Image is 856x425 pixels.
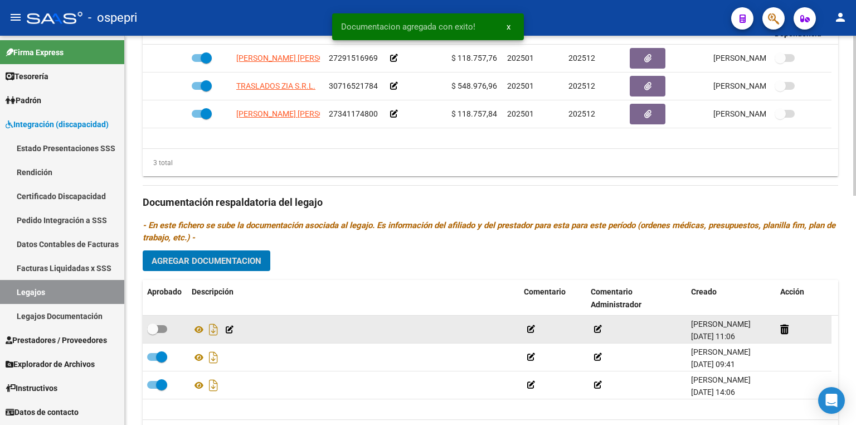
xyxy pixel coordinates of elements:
i: Descargar documento [206,349,221,366]
span: 30716521784 [329,81,378,90]
span: 202501 [507,81,534,90]
span: Documentacion agregada con exito! [341,21,475,32]
span: 202501 [507,109,534,118]
div: Open Intercom Messenger [818,387,845,414]
span: TRASLADOS ZIA S.R.L. [236,81,315,90]
mat-icon: person [834,11,847,24]
datatable-header-cell: Aprobado [143,280,187,317]
span: Datos de contacto [6,406,79,418]
span: 27341174800 [329,109,378,118]
span: Integración (discapacidad) [6,118,109,131]
span: - ospepri [88,6,137,30]
span: [DATE] 09:41 [691,360,735,369]
span: 202512 [568,109,595,118]
button: Agregar Documentacion [143,250,270,271]
span: [PERSON_NAME] [691,320,751,329]
span: [PERSON_NAME] [691,375,751,384]
span: [PERSON_NAME] [PERSON_NAME] [236,109,357,118]
span: Acción [780,287,804,296]
span: $ 118.757,84 [451,109,497,118]
datatable-header-cell: Comentario Administrador [586,280,687,317]
span: Explorador de Archivos [6,358,95,370]
span: 27291516969 [329,54,378,62]
mat-icon: menu [9,11,22,24]
span: [PERSON_NAME] [691,347,751,356]
datatable-header-cell: Descripción [187,280,519,317]
button: x [498,17,519,37]
span: Creado [691,287,717,296]
datatable-header-cell: Acción [776,280,831,317]
span: 202501 [507,54,534,62]
span: Comentario Administrador [591,287,641,309]
datatable-header-cell: Creado [687,280,776,317]
span: Tesorería [6,70,48,83]
span: [DATE] 14:06 [691,388,735,397]
span: [PERSON_NAME] [DATE] [713,81,801,90]
span: [PERSON_NAME] [DATE] [713,54,801,62]
span: $ 548.976,96 [451,81,497,90]
datatable-header-cell: Comentario [519,280,586,317]
span: Admite Dependencia [775,16,821,38]
h3: Documentación respaldatoria del legajo [143,195,838,210]
span: Prestadores / Proveedores [6,334,107,346]
div: 3 total [143,157,173,169]
span: [PERSON_NAME] [DATE] [713,109,801,118]
span: 202512 [568,54,595,62]
span: Comentario [524,287,566,296]
i: - En este fichero se sube la documentación asociada al legajo. Es información del afiliado y del ... [143,220,835,243]
span: 202512 [568,81,595,90]
span: Descripción [192,287,234,296]
span: [PERSON_NAME] [PERSON_NAME] [236,54,357,62]
span: Firma Express [6,46,64,59]
i: Descargar documento [206,376,221,394]
span: Padrón [6,94,41,107]
span: x [507,22,510,32]
span: $ 118.757,76 [451,54,497,62]
span: Aprobado [147,287,182,296]
i: Descargar documento [206,321,221,339]
span: Instructivos [6,382,57,394]
span: Agregar Documentacion [152,256,261,266]
span: [DATE] 11:06 [691,332,735,341]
